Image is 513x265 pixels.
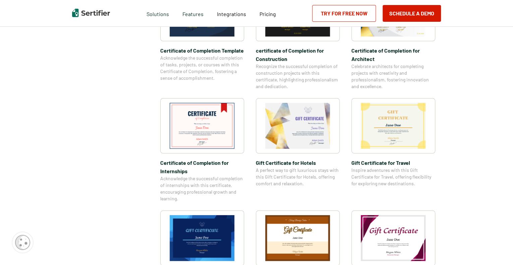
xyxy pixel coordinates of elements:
[170,103,235,149] img: Certificate of Completion​ for Internships
[72,9,110,17] img: Sertifier | Digital Credentialing Platform
[182,9,204,17] span: Features
[256,46,340,63] span: certificate of Completion for Construction
[217,11,246,17] span: Integrations
[265,103,330,149] img: Gift Certificate​ for Hotels
[160,46,244,55] span: Certificate of Completion Template
[351,167,435,187] span: Inspire adventures with this Gift Certificate for Travel, offering flexibility for exploring new ...
[260,11,276,17] span: Pricing
[160,98,244,202] a: Certificate of Completion​ for InternshipsCertificate of Completion​ for InternshipsAcknowledge t...
[351,98,435,202] a: Gift Certificate​ for TravelGift Certificate​ for TravelInspire adventures with this Gift Certifi...
[147,9,169,17] span: Solutions
[256,63,340,90] span: Recognize the successful completion of construction projects with this certificate, highlighting ...
[256,158,340,167] span: Gift Certificate​ for Hotels
[256,98,340,202] a: Gift Certificate​ for HotelsGift Certificate​ for HotelsA perfect way to gift luxurious stays wit...
[361,215,426,261] img: Gift Certificate​ for Restaurants
[160,175,244,202] span: Acknowledge the successful completion of internships with this certificate, encouraging professio...
[260,9,276,17] a: Pricing
[479,233,513,265] iframe: Chat Widget
[351,46,435,63] span: Certificate of Completion​ for Architect
[351,158,435,167] span: Gift Certificate​ for Travel
[170,215,235,261] img: Gift Certificate​ for Hair Salon
[383,5,441,22] button: Schedule a Demo
[217,9,246,17] a: Integrations
[160,158,244,175] span: Certificate of Completion​ for Internships
[256,167,340,187] span: A perfect way to gift luxurious stays with this Gift Certificate for Hotels, offering comfort and...
[265,215,330,261] img: Gift Certificate​ for Beauty Salon
[15,235,30,250] img: Cookie Popup Icon
[361,103,426,149] img: Gift Certificate​ for Travel
[312,5,376,22] a: Try for Free Now
[351,63,435,90] span: Celebrate architects for completing projects with creativity and professionalism, fostering innov...
[160,55,244,81] span: Acknowledge the successful completion of tasks, projects, or courses with this Certificate of Com...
